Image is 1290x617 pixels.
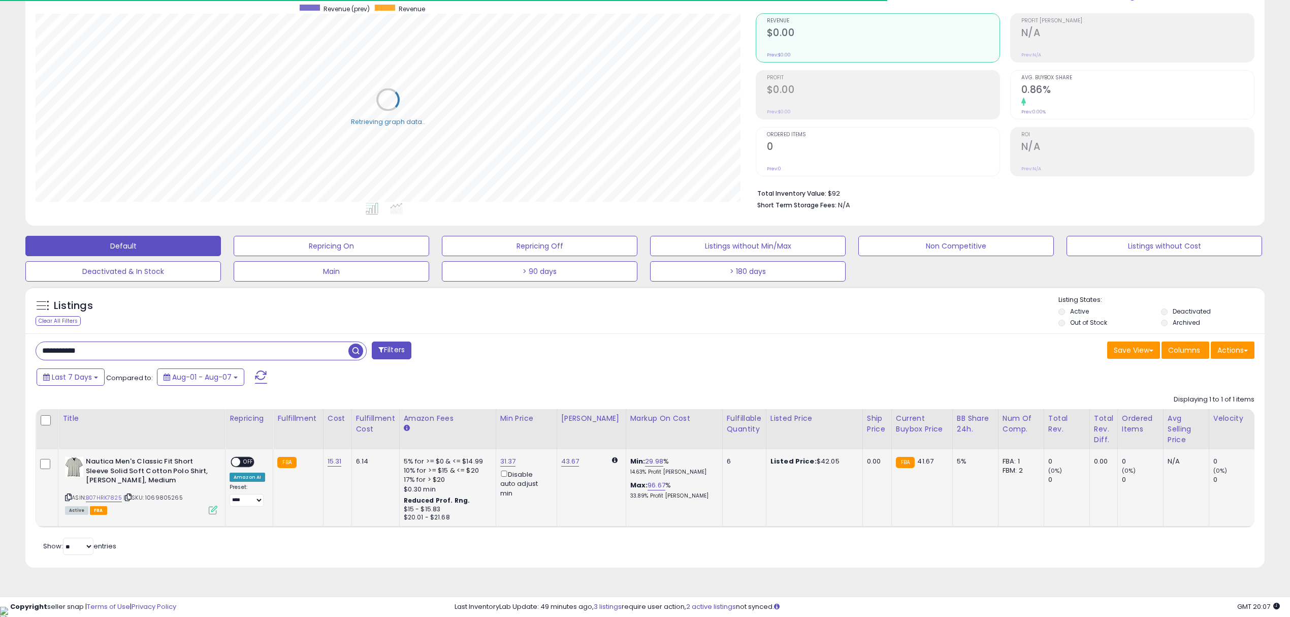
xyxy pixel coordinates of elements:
[404,505,488,514] div: $15 - $15.83
[1021,141,1254,155] h2: N/A
[404,413,492,424] div: Amazon Fees
[123,493,183,502] span: | SKU: 1069805265
[356,457,392,466] div: 6.14
[770,413,858,424] div: Listed Price
[1070,307,1089,316] label: Active
[757,187,1247,199] li: $92
[1213,457,1254,466] div: 0
[770,456,817,466] b: Listed Price:
[757,189,826,198] b: Total Inventory Value:
[957,457,990,466] div: 5%
[767,52,791,58] small: Prev: $0.00
[500,413,553,424] div: Min Price
[404,485,488,494] div: $0.30 min
[234,261,429,282] button: Main
[404,466,488,475] div: 10% for >= $15 & <= $20
[727,457,758,466] div: 6
[1048,475,1089,484] div: 0
[90,506,107,515] span: FBA
[442,236,637,256] button: Repricing Off
[630,413,718,424] div: Markup on Cost
[767,27,999,41] h2: $0.00
[157,368,244,386] button: Aug-01 - Aug-07
[25,261,221,282] button: Deactivated & In Stock
[356,413,395,435] div: Fulfillment Cost
[648,480,665,490] a: 96.67
[1173,307,1211,316] label: Deactivated
[767,109,791,115] small: Prev: $0.00
[455,602,1280,612] div: Last InventoryLab Update: 49 minutes ago, require user action, not synced.
[1122,457,1163,466] div: 0
[1070,318,1107,327] label: Out of Stock
[500,456,516,467] a: 31.37
[234,236,429,256] button: Repricing On
[1122,413,1159,435] div: Ordered Items
[500,469,549,498] div: Disable auto adjust min
[65,457,217,513] div: ASIN:
[277,457,296,468] small: FBA
[230,484,265,507] div: Preset:
[727,413,762,435] div: Fulfillable Quantity
[1211,342,1254,359] button: Actions
[1021,75,1254,81] span: Avg. Buybox Share
[172,372,232,382] span: Aug-01 - Aug-07
[645,456,663,467] a: 29.98
[1168,345,1200,355] span: Columns
[10,602,47,611] strong: Copyright
[1213,413,1250,424] div: Velocity
[1003,466,1036,475] div: FBM: 2
[1094,413,1113,445] div: Total Rev. Diff.
[1048,457,1089,466] div: 0
[65,457,83,477] img: 415qSFYNkiS._SL40_.jpg
[896,457,915,468] small: FBA
[86,493,122,502] a: B07HRK7825
[626,409,722,449] th: The percentage added to the cost of goods (COGS) that forms the calculator for Min & Max prices.
[561,413,622,424] div: [PERSON_NAME]
[650,261,846,282] button: > 180 days
[442,261,637,282] button: > 90 days
[404,457,488,466] div: 5% for >= $0 & <= $14.99
[10,602,176,612] div: seller snap | |
[372,342,411,359] button: Filters
[404,475,488,484] div: 17% for > $20
[838,200,850,210] span: N/A
[25,236,221,256] button: Default
[328,413,347,424] div: Cost
[767,166,781,172] small: Prev: 0
[1237,602,1280,611] span: 2025-08-15 20:07 GMT
[630,480,648,490] b: Max:
[1107,342,1160,359] button: Save View
[957,413,994,435] div: BB Share 24h.
[404,513,488,522] div: $20.01 - $21.68
[630,492,715,500] p: 33.89% Profit [PERSON_NAME]
[1021,84,1254,98] h2: 0.86%
[1213,467,1228,475] small: (0%)
[1168,413,1205,445] div: Avg Selling Price
[87,602,130,611] a: Terms of Use
[630,481,715,500] div: %
[52,372,92,382] span: Last 7 Days
[767,18,999,24] span: Revenue
[1021,132,1254,138] span: ROI
[767,84,999,98] h2: $0.00
[1058,295,1265,305] p: Listing States:
[1168,457,1201,466] div: N/A
[1003,413,1040,435] div: Num of Comp.
[277,413,318,424] div: Fulfillment
[630,456,646,466] b: Min:
[230,473,265,482] div: Amazon AI
[1122,475,1163,484] div: 0
[132,602,176,611] a: Privacy Policy
[86,457,209,488] b: Nautica Men's Classic Fit Short Sleeve Solid Soft Cotton Polo Shirt, [PERSON_NAME], Medium
[1021,27,1254,41] h2: N/A
[867,457,884,466] div: 0.00
[867,413,887,435] div: Ship Price
[1003,457,1036,466] div: FBA: 1
[630,469,715,476] p: 14.63% Profit [PERSON_NAME]
[404,424,410,433] small: Amazon Fees.
[757,201,836,209] b: Short Term Storage Fees:
[1122,467,1136,475] small: (0%)
[1094,457,1110,466] div: 0.00
[1162,342,1209,359] button: Columns
[1174,395,1254,405] div: Displaying 1 to 1 of 1 items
